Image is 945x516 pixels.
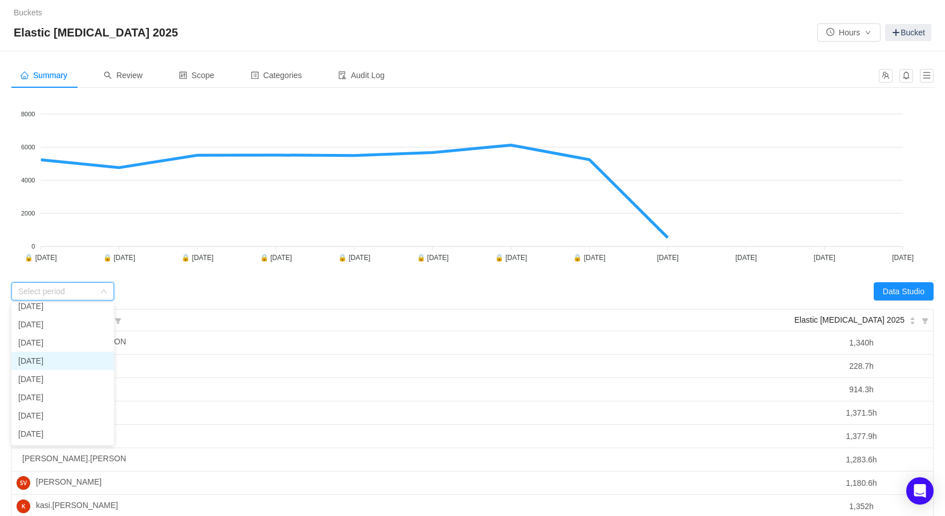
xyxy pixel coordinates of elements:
[21,71,29,79] i: icon: home
[338,253,370,262] tspan: 🔒 [DATE]
[14,23,185,42] span: Elastic [MEDICAL_DATA] 2025
[790,448,933,472] td: 1,283.6h
[126,378,933,401] td: 914.3h
[11,407,114,425] li: [DATE]
[126,331,933,355] td: 1,340h
[21,71,67,80] span: Summary
[126,425,933,448] td: 1,377.9h
[126,472,933,495] td: 1,180.6h
[910,320,916,323] i: icon: caret-down
[22,453,156,466] span: [PERSON_NAME].[PERSON_NAME]
[338,71,346,79] i: icon: audit
[920,69,934,83] button: icon: menu
[11,315,114,334] li: [DATE]
[735,254,757,262] tspan: [DATE]
[100,288,107,296] i: icon: down
[21,144,35,151] tspan: 6000
[21,111,35,117] tspan: 8000
[657,254,679,262] tspan: [DATE]
[874,282,934,300] button: Data Studio
[21,177,35,184] tspan: 4000
[909,315,916,323] div: Sort
[103,253,135,262] tspan: 🔒 [DATE]
[790,331,933,355] td: 1,340h
[338,71,384,80] span: Audit Log
[11,352,114,370] li: [DATE]
[790,355,933,378] td: 228.7h
[126,401,933,425] td: 1,371.5h
[495,253,527,262] tspan: 🔒 [DATE]
[790,401,933,425] td: 1,371.5h
[25,253,56,262] tspan: 🔒 [DATE]
[17,476,30,490] img: SV
[910,316,916,319] i: icon: caret-up
[11,388,114,407] li: [DATE]
[126,448,933,472] td: 1,283.6h
[36,499,118,513] span: kasi.[PERSON_NAME]
[790,472,933,495] td: 1,180.6h
[110,310,126,331] i: icon: filter
[251,71,302,80] span: Categories
[11,334,114,352] li: [DATE]
[17,499,30,513] img: K
[906,477,934,505] div: Open Intercom Messenger
[814,254,836,262] tspan: [DATE]
[11,370,114,388] li: [DATE]
[417,253,449,262] tspan: 🔒 [DATE]
[31,243,35,250] tspan: 0
[790,425,933,448] td: 1,377.9h
[36,476,102,490] span: [PERSON_NAME]
[917,310,933,331] i: icon: filter
[179,71,187,79] i: icon: control
[794,314,905,326] span: Elastic [MEDICAL_DATA] 2025
[817,23,881,42] button: icon: clock-circleHoursicon: down
[126,355,933,378] td: 228.7h
[892,254,914,262] tspan: [DATE]
[104,71,143,80] span: Review
[885,24,931,41] a: Bucket
[21,210,35,217] tspan: 2000
[899,69,913,83] button: icon: bell
[790,378,933,401] td: 914.3h
[181,253,213,262] tspan: 🔒 [DATE]
[14,8,42,17] a: Buckets
[104,71,112,79] i: icon: search
[879,69,893,83] button: icon: team
[573,253,605,262] tspan: 🔒 [DATE]
[11,425,114,443] li: [DATE]
[11,297,114,315] li: [DATE]
[251,71,259,79] i: icon: profile
[260,253,292,262] tspan: 🔒 [DATE]
[179,71,214,80] span: Scope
